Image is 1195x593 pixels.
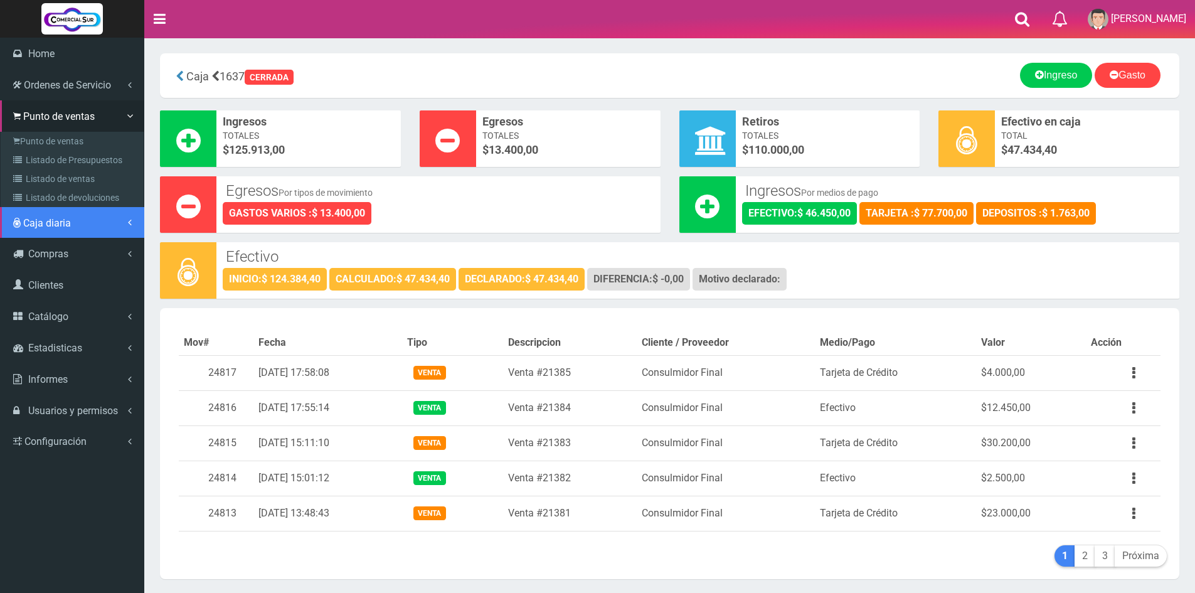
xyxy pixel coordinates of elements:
[179,355,253,390] td: 24817
[815,461,976,496] td: Efectivo
[179,496,253,531] td: 24813
[637,331,815,355] th: Cliente / Proveedor
[482,129,654,142] span: Totales
[976,425,1085,461] td: $30.200,00
[1111,13,1186,24] span: [PERSON_NAME]
[652,273,684,285] strong: $ -0,00
[4,188,144,207] a: Listado de devoluciones
[223,129,395,142] span: Totales
[503,355,637,390] td: Venta #21385
[748,143,804,156] font: 110.000,00
[525,273,578,285] strong: $ 47.434,40
[503,425,637,461] td: Venta #21383
[4,169,144,188] a: Listado de ventas
[1042,207,1090,219] strong: $ 1.763,00
[28,248,68,260] span: Compras
[312,207,365,219] strong: $ 13.400,00
[1086,331,1160,355] th: Acción
[503,461,637,496] td: Venta #21382
[41,3,103,35] img: Logo grande
[169,63,503,88] div: 1637
[801,188,878,198] small: Por medios de pago
[223,142,395,158] span: $
[413,401,445,414] span: Venta
[815,355,976,390] td: Tarjeta de Crédito
[1001,129,1173,142] span: Total
[4,132,144,151] a: Punto de ventas
[815,331,976,355] th: Medio/Pago
[179,390,253,425] td: 24816
[253,390,402,425] td: [DATE] 17:55:14
[396,273,450,285] strong: $ 47.434,40
[1020,63,1092,88] a: Ingreso
[179,425,253,461] td: 24815
[815,496,976,531] td: Tarjeta de Crédito
[637,355,815,390] td: Consulmidor Final
[693,268,787,291] div: Motivo declarado:
[914,207,967,219] strong: $ 77.700,00
[226,183,651,199] h3: Egresos
[413,436,445,449] span: Venta
[1088,9,1108,29] img: User Image
[223,114,395,130] span: Ingresos
[1001,142,1173,158] span: $
[1095,63,1160,88] a: Gasto
[28,342,82,354] span: Estadisticas
[223,268,327,291] div: INICIO:
[587,268,690,291] div: DIFERENCIA:
[23,110,95,122] span: Punto de ventas
[179,331,253,355] th: Mov#
[28,279,63,291] span: Clientes
[179,461,253,496] td: 24814
[253,496,402,531] td: [DATE] 13:48:43
[742,129,914,142] span: Totales
[23,217,71,229] span: Caja diaria
[24,435,87,447] span: Configuración
[223,202,371,225] div: GASTOS VARIOS :
[482,114,654,130] span: Egresos
[976,355,1085,390] td: $4.000,00
[1001,114,1173,130] span: Efectivo en caja
[186,70,209,83] span: Caja
[226,248,1170,265] h3: Efectivo
[489,143,538,156] font: 13.400,00
[1095,545,1115,567] a: 3
[262,273,321,285] strong: $ 124.384,40
[402,331,502,355] th: Tipo
[253,461,402,496] td: [DATE] 15:01:12
[4,151,144,169] a: Listado de Presupuestos
[413,366,445,379] span: Venta
[745,183,1171,199] h3: Ingresos
[329,268,456,291] div: CALCULADO:
[637,390,815,425] td: Consulmidor Final
[245,70,294,85] div: CERRADA
[1062,550,1068,562] b: 1
[28,311,68,323] span: Catálogo
[503,390,637,425] td: Venta #21384
[815,390,976,425] td: Efectivo
[976,202,1096,225] div: DEPOSITOS :
[253,355,402,390] td: [DATE] 17:58:08
[637,496,815,531] td: Consulmidor Final
[797,207,851,219] strong: $ 46.450,00
[459,268,585,291] div: DECLARADO:
[1075,545,1095,567] a: 2
[28,373,68,385] span: Informes
[253,425,402,461] td: [DATE] 15:11:10
[1115,545,1167,567] a: Próxima
[482,142,654,158] span: $
[976,496,1085,531] td: $23.000,00
[976,390,1085,425] td: $12.450,00
[413,506,445,520] span: Venta
[28,405,118,417] span: Usuarios y permisos
[1007,143,1057,156] span: 47.434,40
[229,143,285,156] font: 125.913,00
[279,188,373,198] small: Por tipos de movimiento
[503,331,637,355] th: Descripcion
[976,461,1085,496] td: $2.500,00
[503,496,637,531] td: Venta #21381
[28,48,55,60] span: Home
[637,461,815,496] td: Consulmidor Final
[859,202,974,225] div: TARJETA :
[976,331,1085,355] th: Valor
